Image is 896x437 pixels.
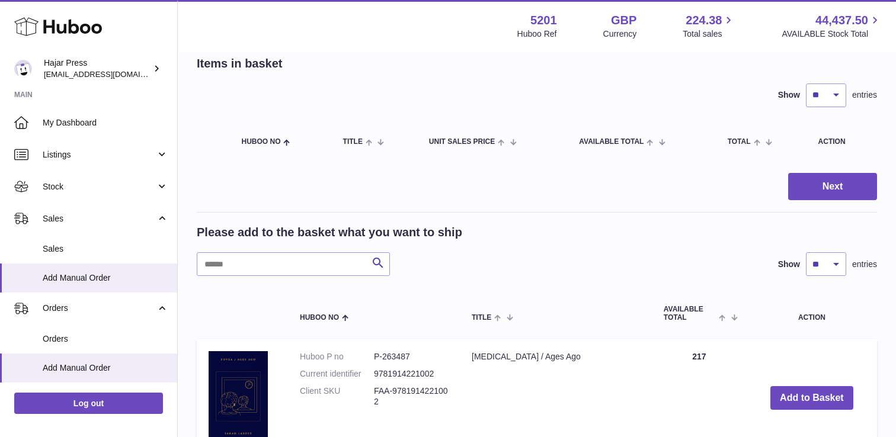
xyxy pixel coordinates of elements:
[300,351,374,362] dt: Huboo P no
[472,314,491,322] span: Title
[778,89,800,101] label: Show
[43,181,156,192] span: Stock
[683,28,735,40] span: Total sales
[43,303,156,314] span: Orders
[429,138,495,146] span: Unit Sales Price
[300,368,374,380] dt: Current identifier
[611,12,636,28] strong: GBP
[728,138,751,146] span: Total
[14,393,163,414] a: Log out
[343,138,363,146] span: Title
[43,272,168,284] span: Add Manual Order
[603,28,637,40] div: Currency
[43,362,168,374] span: Add Manual Order
[241,138,280,146] span: Huboo no
[579,138,644,146] span: AVAILABLE Total
[43,213,156,224] span: Sales
[44,69,174,79] span: [EMAIL_ADDRESS][DOMAIN_NAME]
[374,368,448,380] dd: 9781914221002
[815,12,868,28] span: 44,437.50
[747,294,877,333] th: Action
[530,12,557,28] strong: 5201
[664,306,716,321] span: AVAILABLE Total
[852,89,877,101] span: entries
[788,173,877,201] button: Next
[300,314,339,322] span: Huboo no
[778,259,800,270] label: Show
[770,386,853,410] button: Add to Basket
[517,28,557,40] div: Huboo Ref
[43,243,168,255] span: Sales
[782,28,882,40] span: AVAILABLE Stock Total
[43,333,168,345] span: Orders
[374,385,448,408] dd: FAA-9781914221002
[782,12,882,40] a: 44,437.50 AVAILABLE Stock Total
[197,224,462,240] h2: Please add to the basket what you want to ship
[818,138,865,146] div: Action
[197,56,283,72] h2: Items in basket
[43,149,156,160] span: Listings
[374,351,448,362] dd: P-263487
[44,57,151,80] div: Hajar Press
[852,259,877,270] span: entries
[300,385,374,408] dt: Client SKU
[14,60,32,78] img: editorial@hajarpress.com
[683,12,735,40] a: 224.38 Total sales
[686,12,722,28] span: 224.38
[43,117,168,128] span: My Dashboard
